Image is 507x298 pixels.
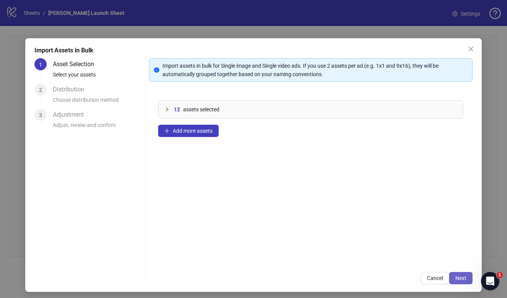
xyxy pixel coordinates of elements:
span: Cancel [427,275,443,281]
div: Distribution [53,83,90,96]
span: close [468,46,474,52]
div: 12assets selected [159,101,463,118]
div: Import Assets in Bulk [34,46,473,55]
div: Choose distribution method [53,96,142,109]
div: Select your assets [53,70,142,83]
span: plus [164,128,170,134]
div: Adjust, review and confirm [53,121,142,134]
div: Import assets in bulk for Single image and Single video ads. If you use 2 assets per ad (e.g. 1x1... [162,62,468,78]
div: Asset Selection [53,58,100,70]
div: Adjustment [53,109,90,121]
span: 1 [39,62,42,68]
span: assets selected [183,105,219,114]
span: 2 [39,87,42,93]
span: 1 [497,272,503,278]
span: collapsed [165,107,169,112]
button: Cancel [421,272,449,284]
button: Add more assets [158,125,219,137]
button: Next [449,272,473,284]
iframe: Intercom live chat [481,272,499,290]
button: Close [465,43,477,55]
span: 12 [174,105,180,114]
span: 3 [39,112,42,118]
span: info-circle [154,67,159,73]
span: Next [455,275,466,281]
span: Add more assets [173,128,213,134]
